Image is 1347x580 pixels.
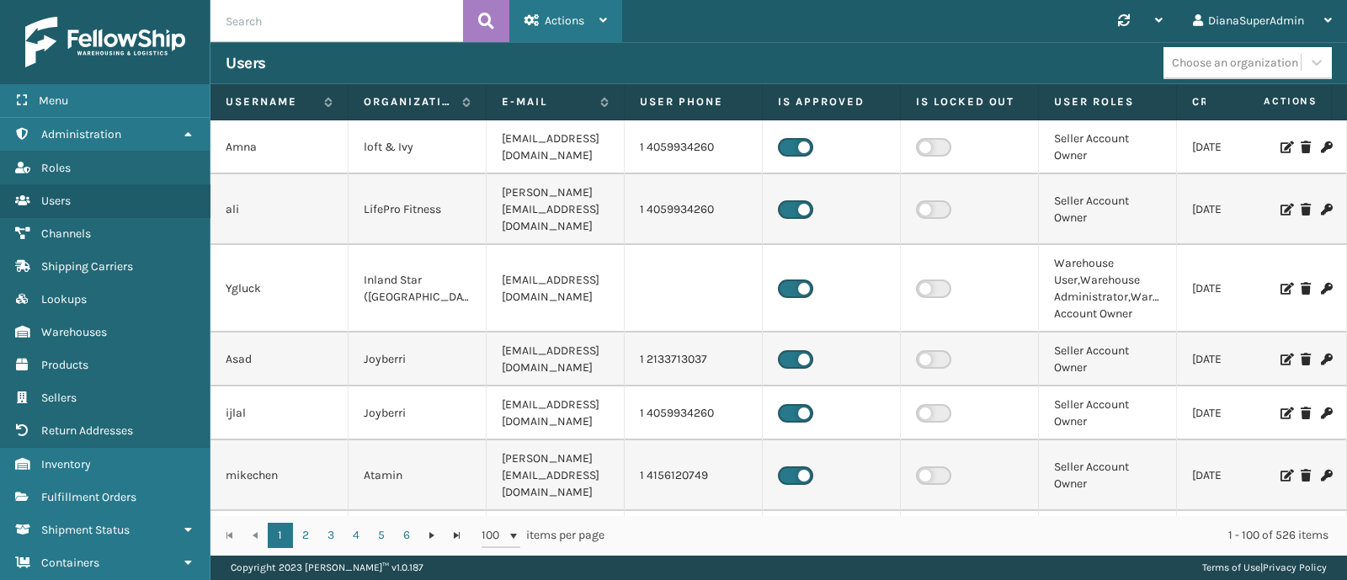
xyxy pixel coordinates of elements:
[210,245,349,333] td: Ygluck
[1039,120,1177,174] td: Seller Account Owner
[450,529,464,542] span: Go to the last page
[1039,333,1177,386] td: Seller Account Owner
[1301,407,1311,419] i: Delete
[41,161,71,175] span: Roles
[419,523,445,548] a: Go to the next page
[1202,561,1260,573] a: Terms of Use
[625,386,763,440] td: 1 4059934260
[41,457,91,471] span: Inventory
[1039,174,1177,245] td: Seller Account Owner
[293,523,318,548] a: 2
[1321,407,1331,419] i: Change Password
[625,120,763,174] td: 1 4059934260
[41,194,71,208] span: Users
[41,490,136,504] span: Fulfillment Orders
[1280,354,1291,365] i: Edit
[502,94,592,109] label: E-mail
[1039,245,1177,333] td: Warehouse User,Warehouse Administrator,Warehouse Account Owner
[41,523,130,537] span: Shipment Status
[226,53,266,73] h3: Users
[1321,141,1331,153] i: Change Password
[916,94,1023,109] label: Is Locked Out
[487,174,625,245] td: [PERSON_NAME][EMAIL_ADDRESS][DOMAIN_NAME]
[25,17,185,67] img: logo
[445,523,470,548] a: Go to the last page
[482,523,604,548] span: items per page
[1301,283,1311,295] i: Delete
[1202,555,1327,580] div: |
[210,120,349,174] td: Amna
[1177,440,1315,511] td: [DATE] 08:22:59 am
[1039,440,1177,511] td: Seller Account Owner
[545,13,584,28] span: Actions
[1172,54,1298,72] div: Choose an organization
[210,386,349,440] td: ijlal
[425,529,439,542] span: Go to the next page
[41,325,107,339] span: Warehouses
[349,333,487,386] td: Joyberri
[1177,245,1315,333] td: [DATE] 12:13:24 pm
[226,94,316,109] label: Username
[487,440,625,511] td: [PERSON_NAME][EMAIL_ADDRESS][DOMAIN_NAME]
[268,523,293,548] a: 1
[349,245,487,333] td: Inland Star ([GEOGRAPHIC_DATA])
[482,527,507,544] span: 100
[1321,470,1331,482] i: Change Password
[625,440,763,511] td: 1 4156120749
[369,523,394,548] a: 5
[1054,94,1161,109] label: User Roles
[1321,204,1331,216] i: Change Password
[41,556,99,570] span: Containers
[349,386,487,440] td: Joyberri
[349,120,487,174] td: loft & Ivy
[1301,470,1311,482] i: Delete
[41,127,121,141] span: Administration
[39,93,68,108] span: Menu
[1301,141,1311,153] i: Delete
[487,386,625,440] td: [EMAIL_ADDRESS][DOMAIN_NAME]
[640,94,747,109] label: User phone
[1263,561,1327,573] a: Privacy Policy
[41,423,133,438] span: Return Addresses
[1211,88,1328,115] span: Actions
[1177,120,1315,174] td: [DATE] 04:32:59 pm
[364,94,454,109] label: Organization
[210,440,349,511] td: mikechen
[349,174,487,245] td: LifePro Fitness
[625,174,763,245] td: 1 4059934260
[487,333,625,386] td: [EMAIL_ADDRESS][DOMAIN_NAME]
[1280,470,1291,482] i: Edit
[41,226,91,241] span: Channels
[1177,386,1315,440] td: [DATE] 12:26:28 pm
[1321,283,1331,295] i: Change Password
[487,245,625,333] td: [EMAIL_ADDRESS][DOMAIN_NAME]
[41,358,88,372] span: Products
[41,259,133,274] span: Shipping Carriers
[349,440,487,511] td: Atamin
[1301,354,1311,365] i: Delete
[1301,204,1311,216] i: Delete
[394,523,419,548] a: 6
[487,120,625,174] td: [EMAIL_ADDRESS][DOMAIN_NAME]
[625,333,763,386] td: 1 2133713037
[1192,94,1282,109] label: Created
[1280,204,1291,216] i: Edit
[1177,174,1315,245] td: [DATE] 02:13:33 pm
[1039,386,1177,440] td: Seller Account Owner
[778,94,885,109] label: Is Approved
[343,523,369,548] a: 4
[231,555,423,580] p: Copyright 2023 [PERSON_NAME]™ v 1.0.187
[41,292,87,306] span: Lookups
[41,391,77,405] span: Sellers
[1321,354,1331,365] i: Change Password
[210,174,349,245] td: ali
[1280,141,1291,153] i: Edit
[1280,407,1291,419] i: Edit
[210,333,349,386] td: Asad
[628,527,1328,544] div: 1 - 100 of 526 items
[1280,283,1291,295] i: Edit
[1177,333,1315,386] td: [DATE] 10:14:05 am
[318,523,343,548] a: 3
